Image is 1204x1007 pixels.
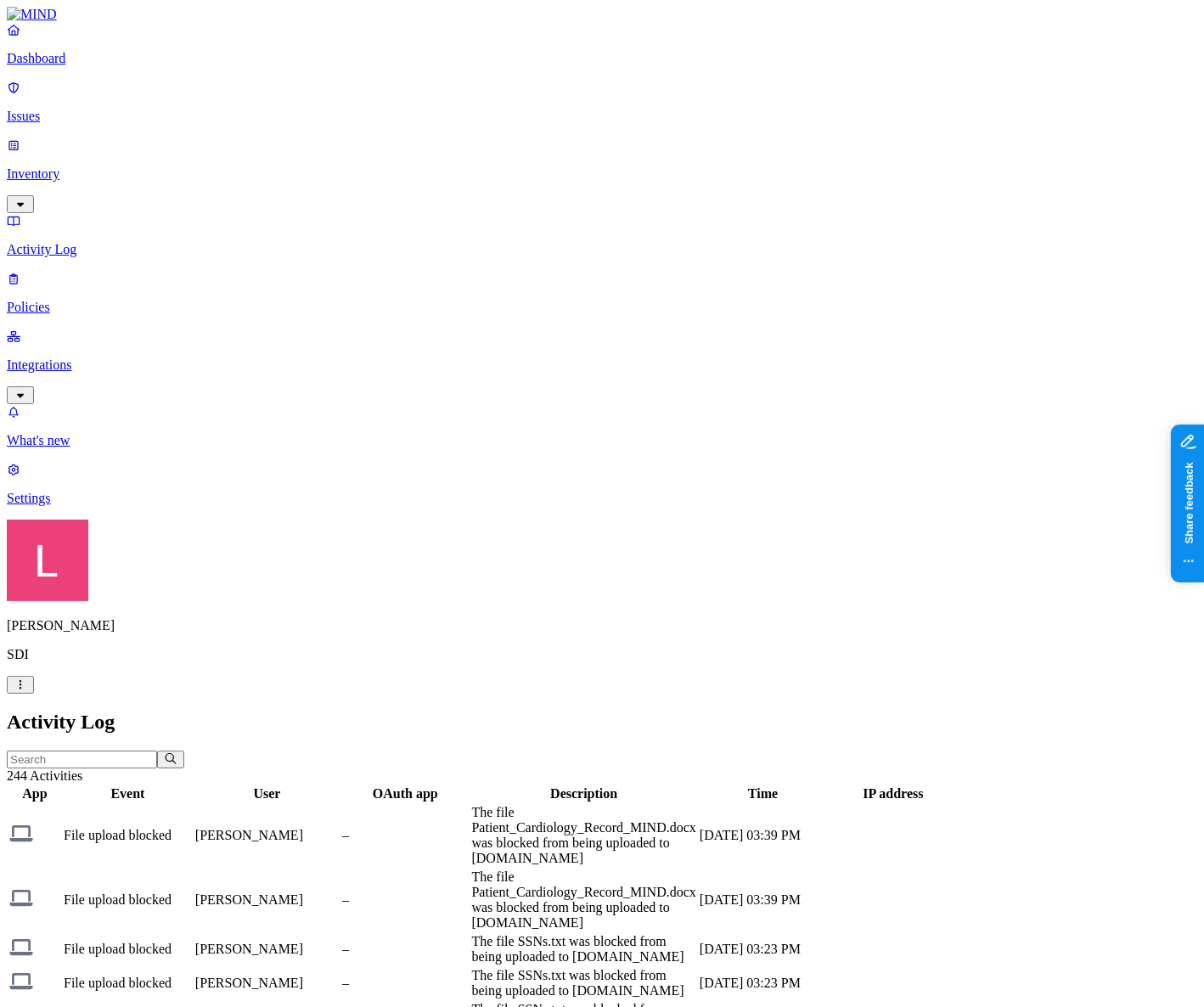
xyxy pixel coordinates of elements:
[7,520,88,601] img: Landen Brown
[7,7,57,22] img: MIND
[7,329,1197,402] a: Integrations
[472,968,696,999] div: The file SSNs.txt was blocked from being uploaded to [DOMAIN_NAME]
[64,942,192,957] div: File upload blocked
[9,822,33,846] img: endpoint
[7,242,1197,257] p: Activity Log
[7,213,1197,257] a: Activity Log
[7,7,1197,22] a: MIND
[830,786,957,802] div: IP address
[342,828,349,842] span: –
[7,166,1197,182] p: Inventory
[7,109,1197,124] p: Issues
[472,934,696,965] div: The file SSNs.txt was blocked from being uploaded to [DOMAIN_NAME]
[7,404,1197,448] a: What's new
[7,618,1197,633] p: [PERSON_NAME]
[342,786,468,802] div: OAuth app
[7,22,1197,66] a: Dashboard
[7,768,82,783] span: 244 Activities
[195,942,303,956] span: [PERSON_NAME]
[9,786,60,802] div: App
[7,357,1197,373] p: Integrations
[7,491,1197,506] p: Settings
[7,751,157,768] input: Search
[342,976,349,990] span: –
[700,942,801,956] span: [DATE] 03:23 PM
[7,647,1197,662] p: SDI
[472,786,696,802] div: Description
[7,433,1197,448] p: What's new
[7,80,1197,124] a: Issues
[195,828,303,842] span: [PERSON_NAME]
[64,786,192,802] div: Event
[9,936,33,959] img: endpoint
[342,892,349,907] span: –
[7,271,1197,315] a: Policies
[472,805,696,866] div: The file Patient_Cardiology_Record_MIND.docx was blocked from being uploaded to [DOMAIN_NAME]
[64,828,192,843] div: File upload blocked
[472,869,696,931] div: The file Patient_Cardiology_Record_MIND.docx was blocked from being uploaded to [DOMAIN_NAME]
[7,51,1197,66] p: Dashboard
[700,786,826,802] div: Time
[342,942,349,956] span: –
[700,976,801,990] span: [DATE] 03:23 PM
[9,886,33,910] img: endpoint
[64,976,192,991] div: File upload blocked
[7,462,1197,506] a: Settings
[195,892,303,907] span: [PERSON_NAME]
[700,892,801,907] span: [DATE] 03:39 PM
[7,300,1197,315] p: Policies
[9,970,33,993] img: endpoint
[7,138,1197,211] a: Inventory
[700,828,801,842] span: [DATE] 03:39 PM
[64,892,192,908] div: File upload blocked
[195,976,303,990] span: [PERSON_NAME]
[7,711,1197,734] h2: Activity Log
[195,786,339,802] div: User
